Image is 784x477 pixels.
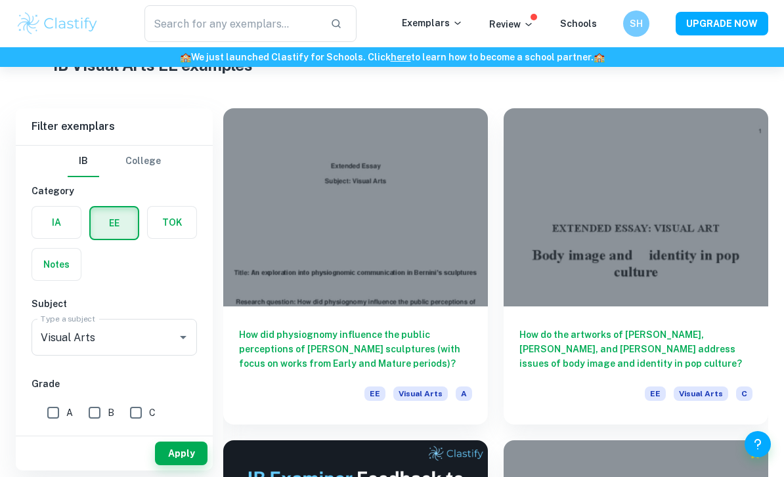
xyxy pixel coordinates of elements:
[32,249,81,280] button: Notes
[629,16,644,31] h6: SH
[125,146,161,177] button: College
[32,184,197,198] h6: Category
[623,10,649,37] button: SH
[32,377,197,391] h6: Grade
[504,108,768,425] a: How do the artworks of [PERSON_NAME], [PERSON_NAME], and [PERSON_NAME] address issues of body ima...
[489,17,534,31] p: Review
[402,16,463,30] p: Exemplars
[108,405,114,420] span: B
[16,10,99,37] img: Clastify logo
[594,52,605,62] span: 🏫
[676,12,768,35] button: UPGRADE NOW
[745,431,771,457] button: Help and Feedback
[68,146,161,177] div: Filter type choice
[41,313,95,324] label: Type a subject
[32,207,81,238] button: IA
[560,18,597,29] a: Schools
[180,52,191,62] span: 🏫
[155,442,207,465] button: Apply
[16,108,213,145] h6: Filter exemplars
[148,207,196,238] button: TOK
[3,50,781,64] h6: We just launched Clastify for Schools. Click to learn how to become a school partner.
[68,146,99,177] button: IB
[364,386,385,401] span: EE
[66,405,73,420] span: A
[144,5,320,42] input: Search for any exemplars...
[174,328,192,346] button: Open
[674,386,728,401] span: Visual Arts
[149,405,156,420] span: C
[223,108,488,425] a: How did physiognomy influence the public perceptions of [PERSON_NAME] sculptures (with focus on w...
[239,327,472,371] h6: How did physiognomy influence the public perceptions of [PERSON_NAME] sculptures (with focus on w...
[456,386,472,401] span: A
[32,297,197,311] h6: Subject
[91,207,138,239] button: EE
[736,386,752,401] span: C
[391,52,411,62] a: here
[393,386,448,401] span: Visual Arts
[519,327,752,371] h6: How do the artworks of [PERSON_NAME], [PERSON_NAME], and [PERSON_NAME] address issues of body ima...
[645,386,666,401] span: EE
